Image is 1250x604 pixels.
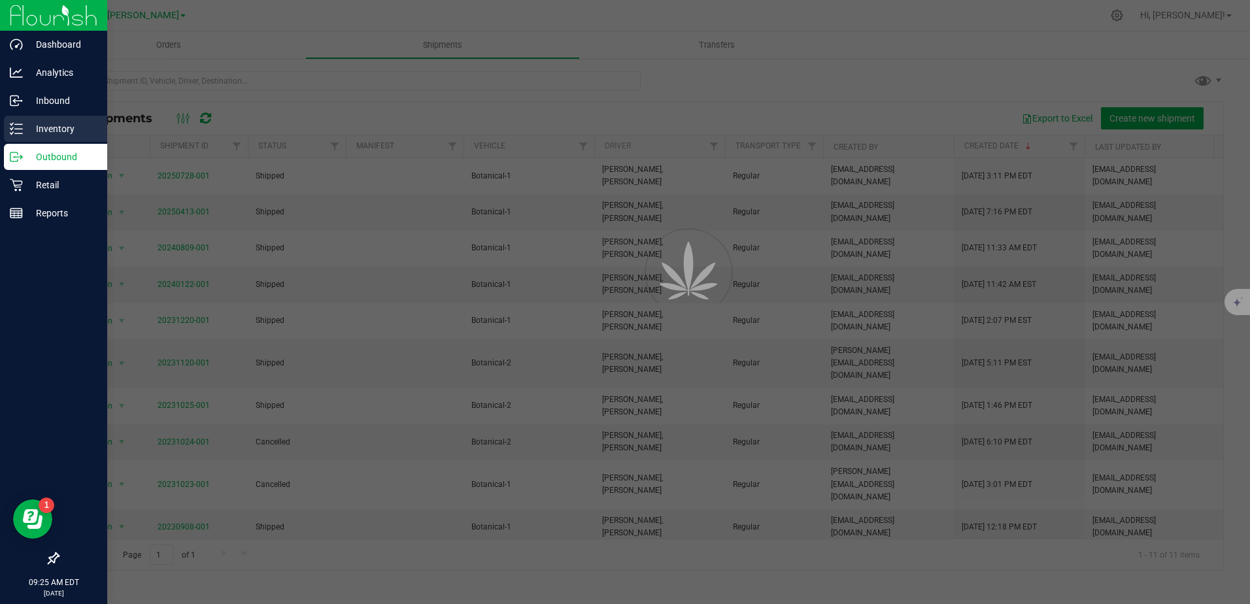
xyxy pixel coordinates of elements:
[23,121,101,137] p: Inventory
[13,499,52,539] iframe: Resource center
[39,497,54,513] iframe: Resource center unread badge
[10,178,23,192] inline-svg: Retail
[10,38,23,51] inline-svg: Dashboard
[10,94,23,107] inline-svg: Inbound
[23,93,101,109] p: Inbound
[10,150,23,163] inline-svg: Outbound
[10,122,23,135] inline-svg: Inventory
[23,149,101,165] p: Outbound
[23,177,101,193] p: Retail
[6,588,101,598] p: [DATE]
[10,207,23,220] inline-svg: Reports
[6,577,101,588] p: 09:25 AM EDT
[23,205,101,221] p: Reports
[23,65,101,80] p: Analytics
[23,37,101,52] p: Dashboard
[10,66,23,79] inline-svg: Analytics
